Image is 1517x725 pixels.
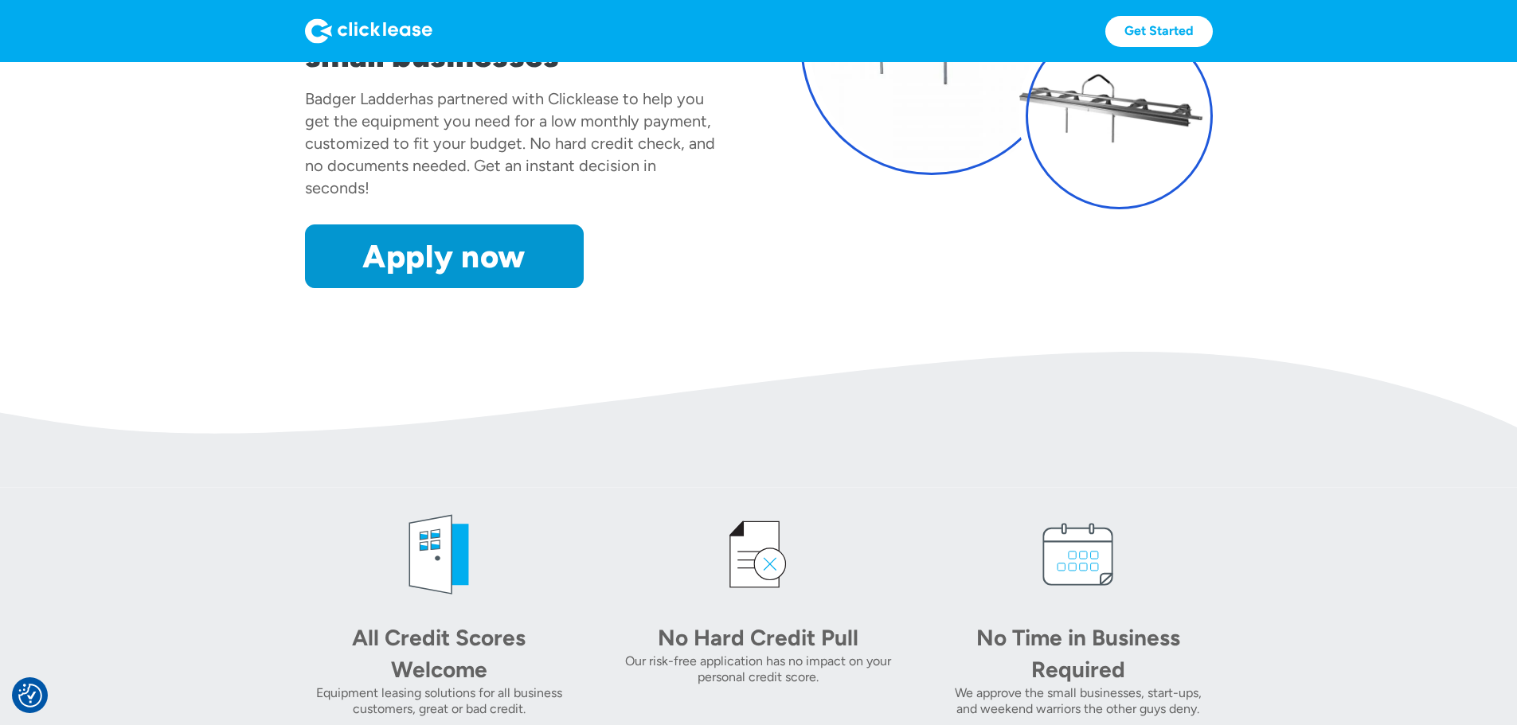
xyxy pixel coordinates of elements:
div: We approve the small businesses, start-ups, and weekend warriors the other guys deny. [944,685,1212,717]
img: Logo [305,18,432,44]
img: calendar icon [1030,507,1126,602]
div: Badger Ladder [305,89,409,108]
div: Equipment leasing solutions for all business customers, great or bad credit. [305,685,573,717]
button: Consent Preferences [18,684,42,707]
img: credit icon [710,507,806,602]
img: welcome icon [391,507,487,602]
div: has partnered with Clicklease to help you get the equipment you need for a low monthly payment, c... [305,89,715,197]
div: Our risk-free application has no impact on your personal credit score. [624,653,893,685]
div: All Credit Scores Welcome [327,622,550,685]
div: No Hard Credit Pull [647,622,870,653]
a: Get Started [1105,16,1213,47]
div: No Time in Business Required [967,622,1190,685]
img: Revisit consent button [18,684,42,707]
a: Apply now [305,224,584,288]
